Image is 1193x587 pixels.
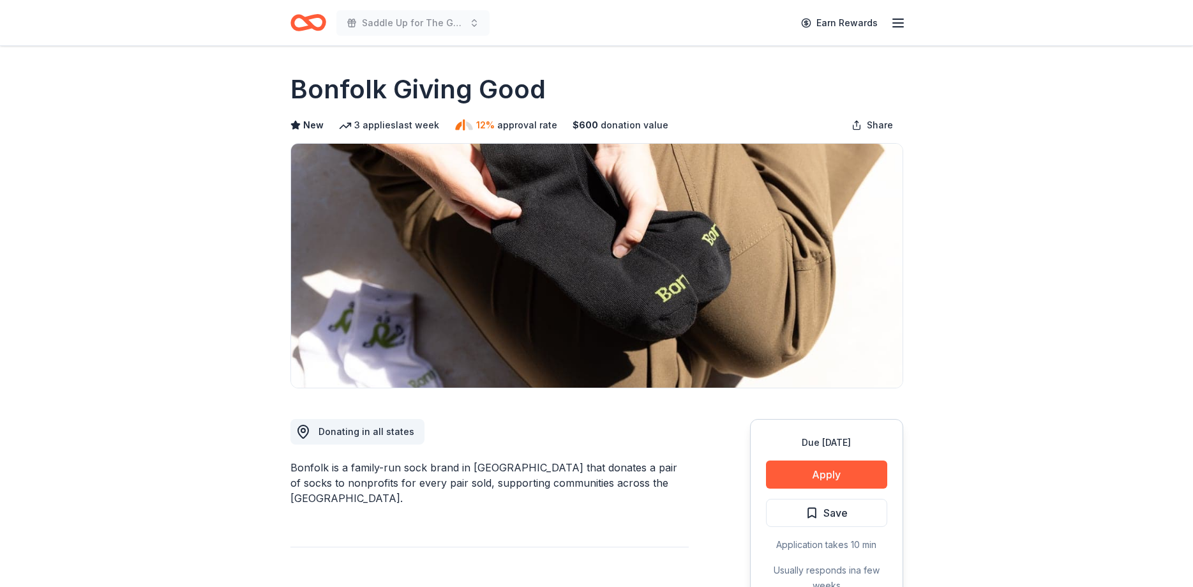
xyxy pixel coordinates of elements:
div: Bonfolk is a family-run sock brand in [GEOGRAPHIC_DATA] that donates a pair of socks to nonprofit... [290,460,689,506]
button: Save [766,499,887,527]
button: Saddle Up for The Guild [336,10,490,36]
button: Share [841,112,903,138]
div: 3 applies last week [339,118,439,133]
span: Share [867,118,893,133]
div: Application takes 10 min [766,537,887,553]
div: Due [DATE] [766,435,887,450]
span: Donating in all states [319,426,414,437]
span: 12% [476,118,495,133]
span: Save [823,505,848,521]
a: Earn Rewards [793,11,885,34]
span: $ 600 [573,118,598,133]
img: Image for Bonfolk Giving Good [291,144,903,388]
span: Saddle Up for The Guild [362,15,464,31]
button: Apply [766,461,887,489]
a: Home [290,8,326,38]
span: approval rate [497,118,557,133]
span: donation value [601,118,668,133]
span: New [303,118,324,133]
h1: Bonfolk Giving Good [290,72,546,107]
